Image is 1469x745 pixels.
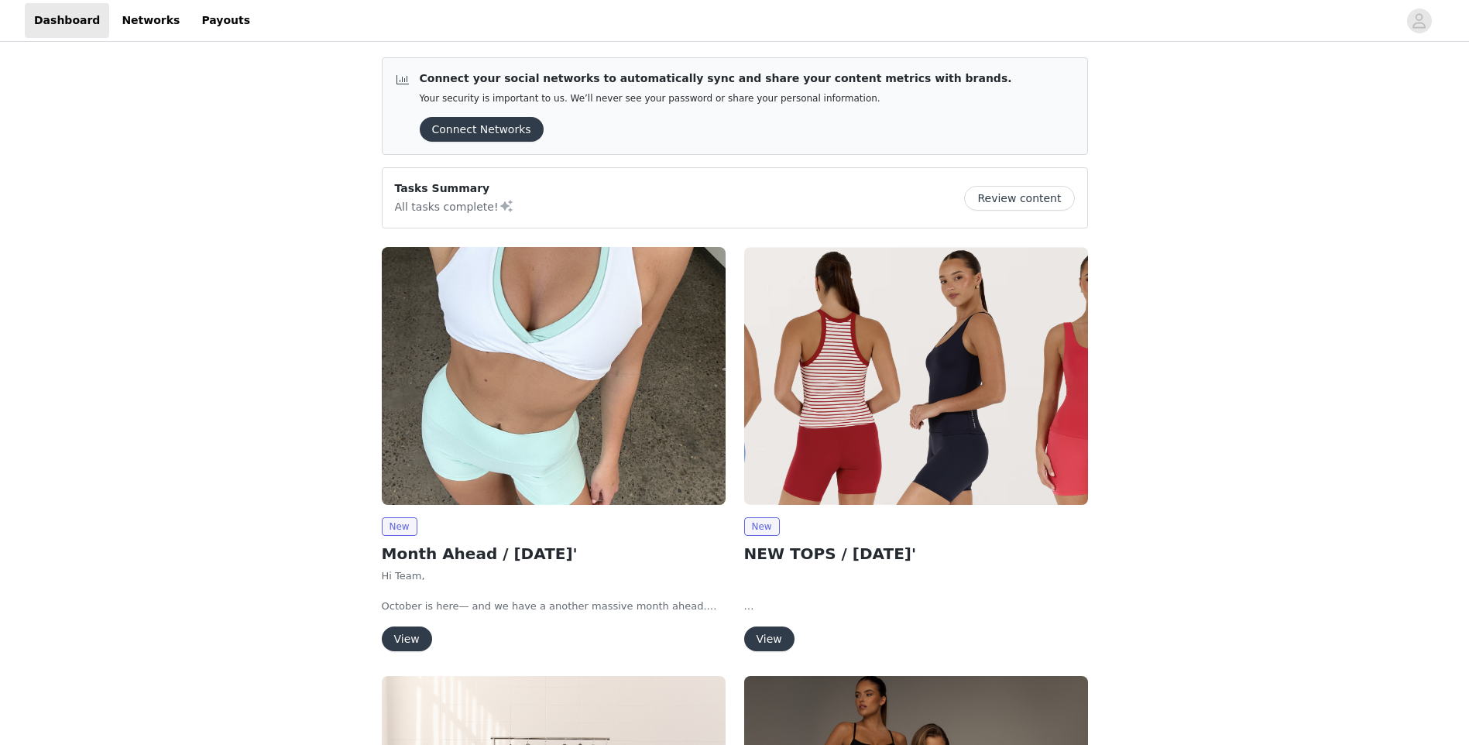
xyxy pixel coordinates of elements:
[744,633,795,645] a: View
[744,542,1088,565] h2: NEW TOPS / [DATE]'
[112,3,189,38] a: Networks
[420,117,544,142] button: Connect Networks
[744,247,1088,505] img: Muscle Republic
[420,93,1012,105] p: Your security is important to us. We’ll never see your password or share your personal information.
[395,180,514,197] p: Tasks Summary
[395,197,514,215] p: All tasks complete!
[382,247,726,505] img: Muscle Republic
[744,627,795,651] button: View
[964,186,1074,211] button: Review content
[420,70,1012,87] p: Connect your social networks to automatically sync and share your content metrics with brands.
[382,542,726,565] h2: Month Ahead / [DATE]'
[744,517,780,536] span: New
[382,568,726,584] p: Hi Team,
[382,599,726,614] p: October is here— and we have a another massive month ahead.
[382,633,432,645] a: View
[25,3,109,38] a: Dashboard
[382,517,417,536] span: New
[192,3,259,38] a: Payouts
[382,627,432,651] button: View
[1412,9,1426,33] div: avatar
